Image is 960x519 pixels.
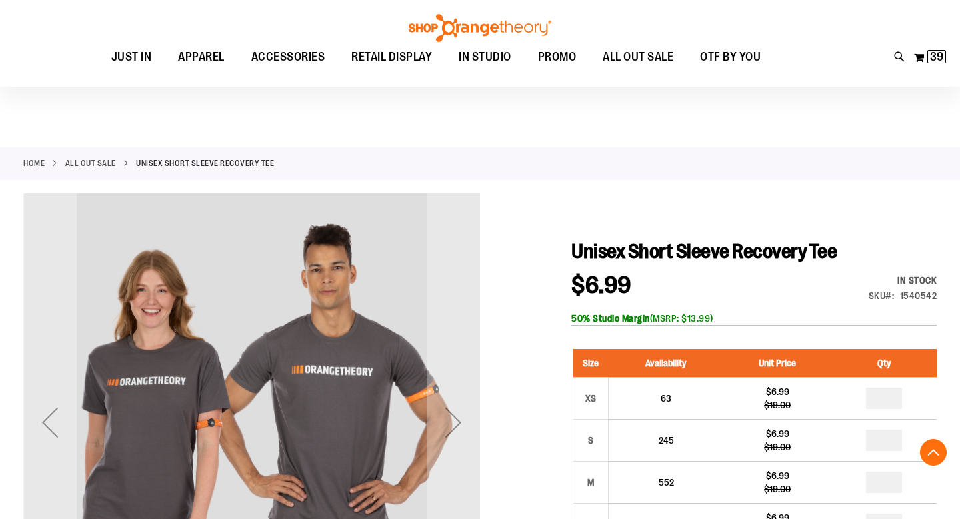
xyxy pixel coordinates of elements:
[407,14,553,42] img: Shop Orangetheory
[730,398,825,412] div: $19.00
[581,388,601,408] div: XS
[930,50,943,63] span: 39
[869,290,895,301] strong: SKU
[869,274,937,287] div: In stock
[831,349,937,378] th: Qty
[661,393,671,404] span: 63
[571,312,937,325] div: (MSRP: $13.99)
[573,349,609,378] th: Size
[900,289,937,302] div: 1540542
[23,157,45,169] a: Home
[730,385,825,398] div: $6.99
[730,440,825,454] div: $19.00
[659,477,674,488] span: 552
[609,349,724,378] th: Availability
[581,472,601,492] div: M
[178,42,225,72] span: APPAREL
[459,42,511,72] span: IN STUDIO
[571,272,631,299] span: $6.99
[351,42,432,72] span: RETAIL DISPLAY
[65,157,116,169] a: ALL OUT SALE
[111,42,152,72] span: JUST IN
[920,439,947,466] button: Back To Top
[730,482,825,496] div: $19.00
[730,427,825,440] div: $6.99
[700,42,761,72] span: OTF BY YOU
[869,274,937,287] div: Availability
[659,435,674,446] span: 245
[538,42,577,72] span: PROMO
[603,42,673,72] span: ALL OUT SALE
[136,157,274,169] strong: Unisex Short Sleeve Recovery Tee
[730,469,825,482] div: $6.99
[581,430,601,450] div: S
[251,42,325,72] span: ACCESSORIES
[723,349,831,378] th: Unit Price
[571,240,837,263] span: Unisex Short Sleeve Recovery Tee
[571,313,650,324] b: 50% Studio Margin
